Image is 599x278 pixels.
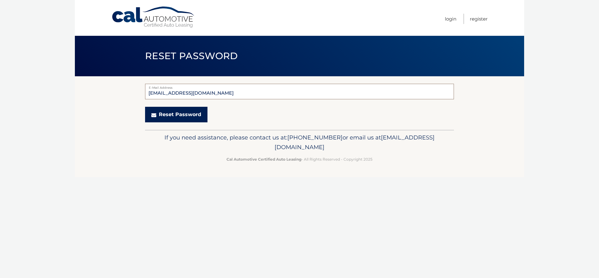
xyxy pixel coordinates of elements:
[145,84,454,99] input: E-Mail Address
[287,134,343,141] span: [PHONE_NUMBER]
[149,156,450,163] p: - All Rights Reserved - Copyright 2025
[145,50,238,62] span: Reset Password
[145,84,454,89] label: E-Mail Address
[149,133,450,153] p: If you need assistance, please contact us at: or email us at
[445,14,456,24] a: Login
[226,157,301,162] strong: Cal Automotive Certified Auto Leasing
[111,6,196,28] a: Cal Automotive
[145,107,207,122] button: Reset Password
[470,14,488,24] a: Register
